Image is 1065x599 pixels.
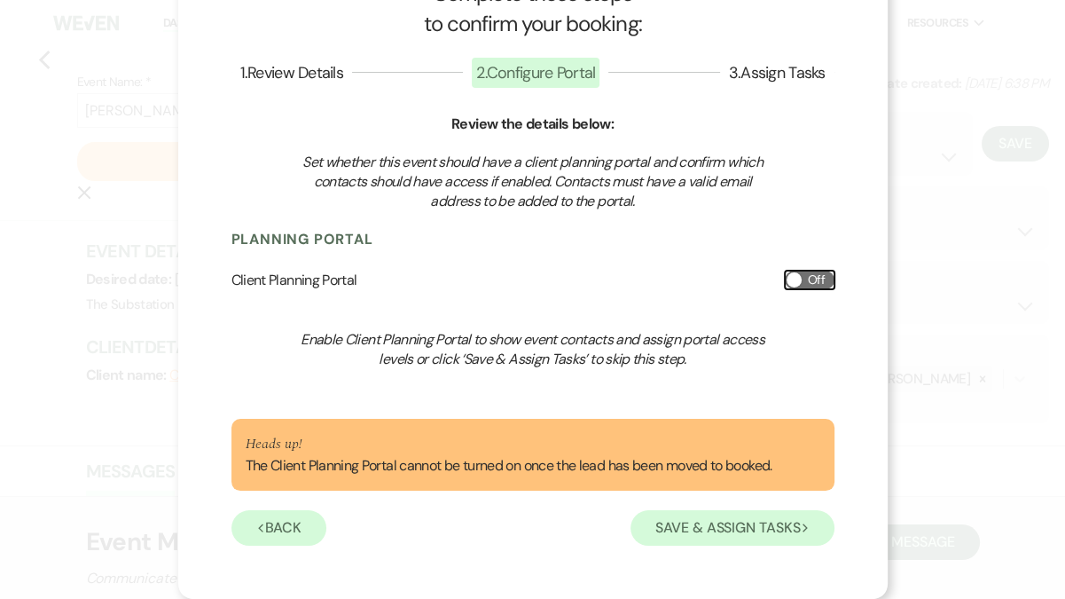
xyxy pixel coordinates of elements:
h3: Set whether this event should have a client planning portal and confirm which contacts should hav... [292,153,774,212]
h6: Review the details below: [231,114,834,134]
button: 1.Review Details [231,65,352,81]
button: 3.Assign Tasks [720,65,834,81]
h3: Enable Client Planning Portal to show event contacts and assign portal access levels or click ‘Sa... [292,312,774,401]
div: The Client Planning Portal cannot be turned on once the lead has been moved to booked. [246,433,772,477]
p: Heads up! [246,433,772,456]
h4: Planning Portal [231,230,834,249]
h6: Client Planning Portal [231,271,357,290]
span: 3 . Assign Tasks [729,62,826,83]
button: Back [231,510,327,546]
button: 2.Configure Portal [463,65,608,81]
button: Save & Assign Tasks [630,510,834,546]
span: 2 . Configure Portal [472,58,599,88]
span: 1 . Review Details [240,62,343,83]
span: Off [808,269,825,291]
